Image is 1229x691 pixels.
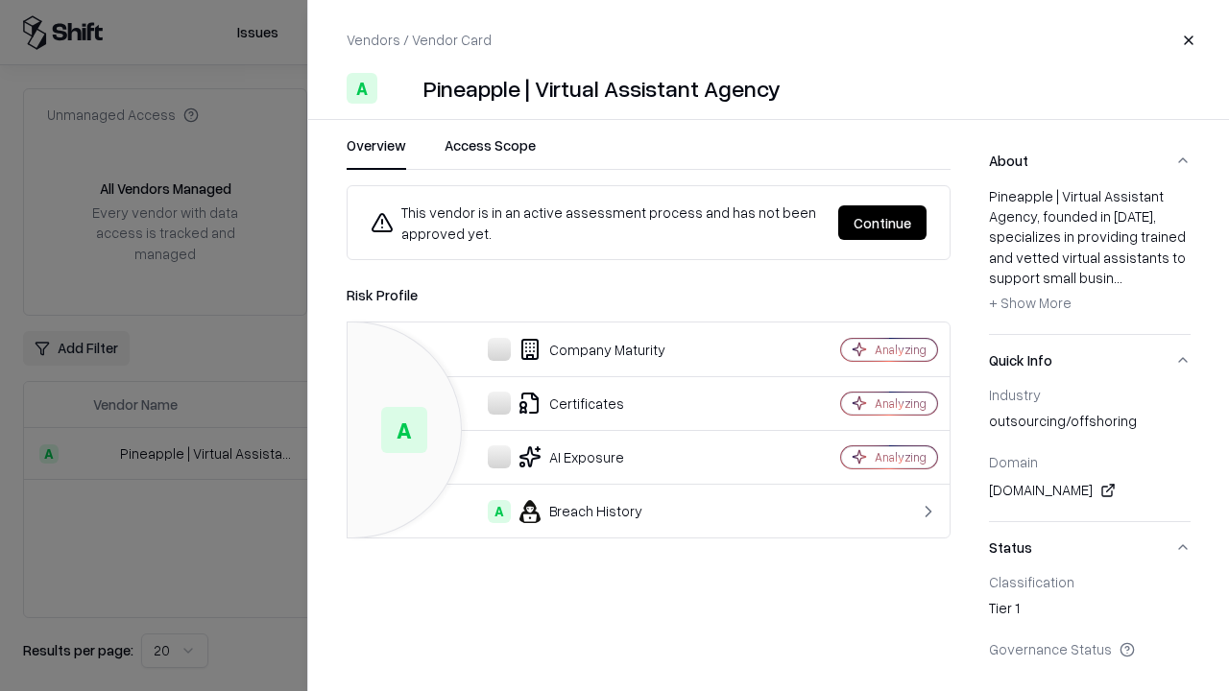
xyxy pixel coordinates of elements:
span: + Show More [989,294,1072,311]
div: [DOMAIN_NAME] [989,479,1191,502]
div: Industry [989,386,1191,403]
div: About [989,186,1191,334]
button: Quick Info [989,335,1191,386]
button: Overview [347,135,406,170]
div: A [488,500,511,523]
div: A [347,73,377,104]
button: About [989,135,1191,186]
div: Governance Status [989,640,1191,657]
div: Certificates [363,392,774,415]
div: Company Maturity [363,338,774,361]
div: This vendor is in an active assessment process and has not been approved yet. [371,202,823,244]
div: A [381,407,427,453]
div: Pineapple | Virtual Assistant Agency, founded in [DATE], specializes in providing trained and vet... [989,186,1191,319]
button: + Show More [989,288,1072,319]
div: Domain [989,453,1191,470]
div: Analyzing [875,449,927,465]
img: Pineapple | Virtual Assistant Agency [385,73,416,104]
button: Access Scope [445,135,536,170]
div: Analyzing [875,342,927,358]
div: Pineapple | Virtual Assistant Agency [423,73,781,104]
button: Status [989,522,1191,573]
div: Classification [989,573,1191,590]
span: ... [1114,269,1122,286]
button: Continue [838,205,927,240]
div: AI Exposure [363,445,774,468]
div: Risk Profile [347,283,951,306]
div: Quick Info [989,386,1191,521]
div: Breach History [363,500,774,523]
div: Tier 1 [989,598,1191,625]
div: outsourcing/offshoring [989,411,1191,438]
div: Analyzing [875,395,927,412]
p: Vendors / Vendor Card [347,30,492,50]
